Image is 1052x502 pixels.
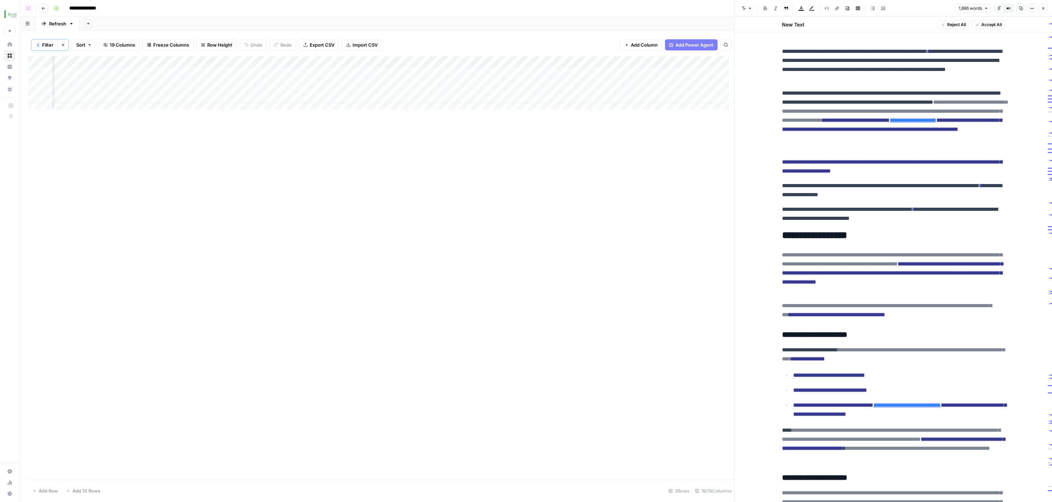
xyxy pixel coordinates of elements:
[99,39,140,50] button: 19 Columns
[36,42,40,48] div: 1
[782,21,804,28] h2: New Text
[981,22,1002,28] span: Accept All
[142,39,194,50] button: Freeze Columns
[72,39,96,50] button: Sort
[4,477,15,488] a: Usage
[956,4,991,13] button: 1,886 words
[37,42,39,48] span: 1
[692,485,734,496] div: 19/19 Columns
[42,41,53,48] span: Filter
[631,41,658,48] span: Add Column
[250,41,262,48] span: Undo
[62,485,105,496] button: Add 10 Rows
[31,39,57,50] button: 1Filter
[196,39,237,50] button: Row Height
[49,20,66,27] div: Refresh
[4,6,15,23] button: Workspace: Buildium
[4,72,15,83] a: Opportunities
[675,41,713,48] span: Add Power Agent
[39,487,58,494] span: Add Row
[270,39,296,50] button: Redo
[972,20,1005,29] button: Accept All
[110,41,135,48] span: 19 Columns
[280,41,292,48] span: Redo
[620,39,662,50] button: Add Column
[959,5,982,11] span: 1,886 words
[299,39,339,50] button: Export CSV
[938,20,969,29] button: Reject All
[76,41,85,48] span: Sort
[36,17,80,31] a: Refresh
[342,39,382,50] button: Import CSV
[207,41,232,48] span: Row Height
[666,485,692,496] div: 3 Rows
[4,83,15,95] a: Your Data
[665,39,718,50] button: Add Power Agent
[72,487,100,494] span: Add 10 Rows
[947,22,966,28] span: Reject All
[4,466,15,477] a: Settings
[4,488,15,499] button: Help + Support
[353,41,378,48] span: Import CSV
[4,50,15,61] a: Browse
[240,39,267,50] button: Undo
[28,485,62,496] button: Add Row
[4,39,15,50] a: Home
[153,41,189,48] span: Freeze Columns
[4,61,15,72] a: Insights
[4,8,17,21] img: Buildium Logo
[310,41,334,48] span: Export CSV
